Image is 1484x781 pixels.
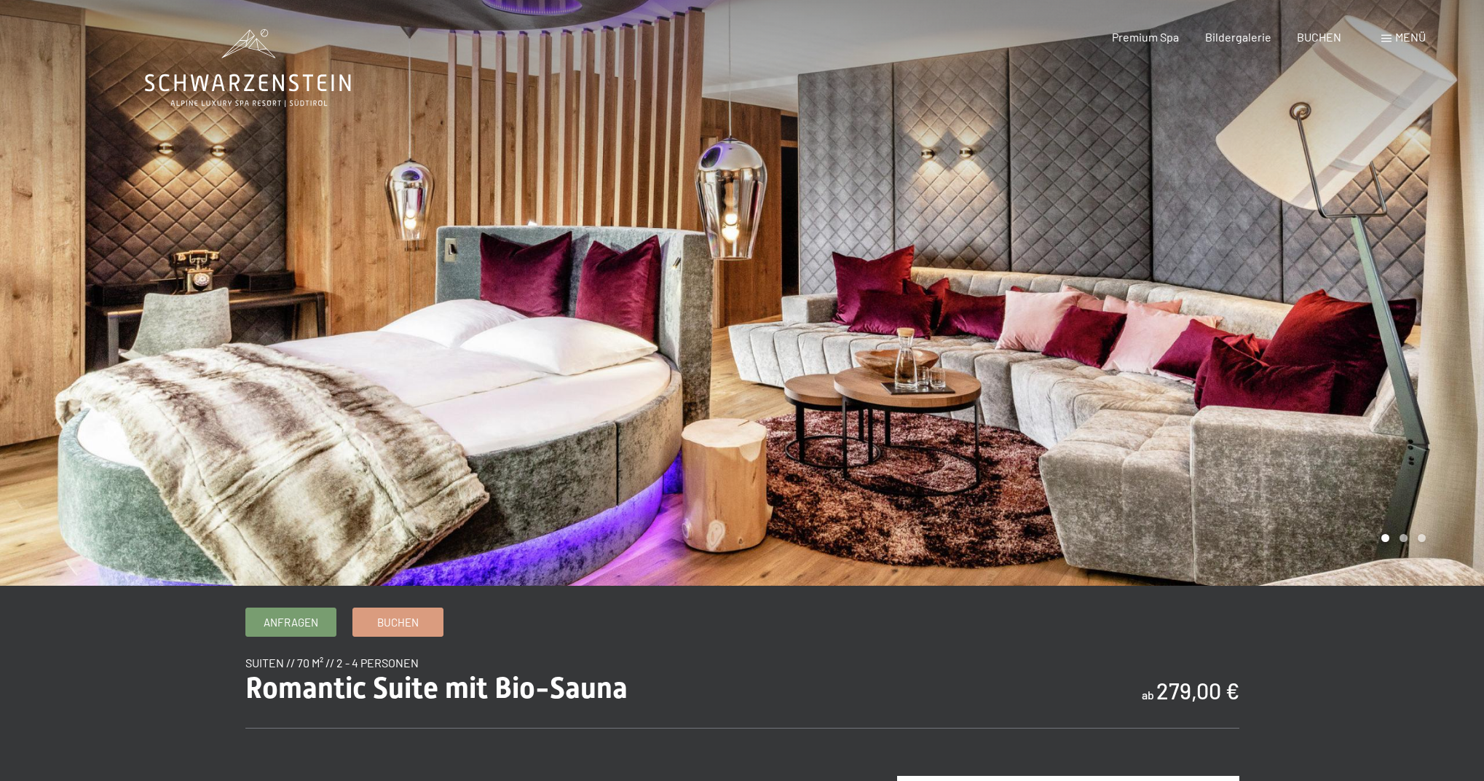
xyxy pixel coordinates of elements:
[377,615,419,630] span: Buchen
[1297,30,1341,44] a: BUCHEN
[353,608,443,636] a: Buchen
[245,671,628,705] span: Romantic Suite mit Bio-Sauna
[1142,688,1154,702] span: ab
[1112,30,1179,44] a: Premium Spa
[1395,30,1426,44] span: Menü
[264,615,318,630] span: Anfragen
[1205,30,1271,44] a: Bildergalerie
[246,608,336,636] a: Anfragen
[1156,678,1239,704] b: 279,00 €
[245,656,419,670] span: Suiten // 70 m² // 2 - 4 Personen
